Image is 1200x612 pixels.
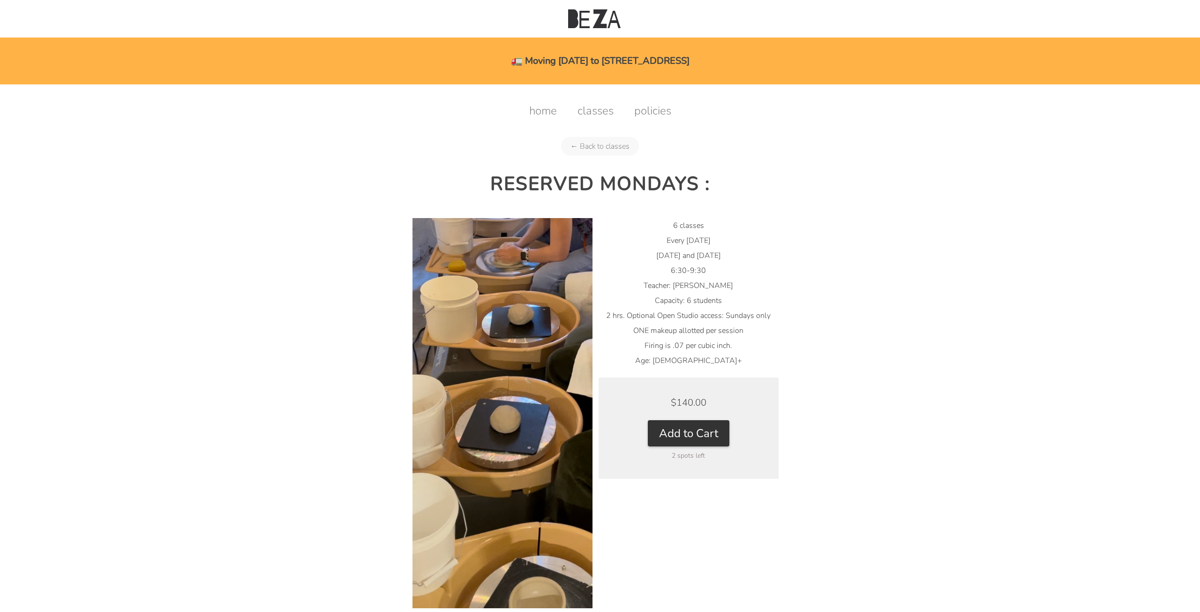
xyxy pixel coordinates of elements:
[599,323,779,338] li: ONE makeup allotted per session
[599,248,779,263] li: [DATE] and [DATE]
[520,103,566,118] a: home
[412,408,592,418] a: RESERVED MONDAYS : product photo
[648,420,729,446] button: Add to Cart
[599,218,779,233] li: 6 classes
[412,218,592,609] img: RESERVED MONDAYS : product photo
[568,103,623,118] a: classes
[412,171,787,196] h2: RESERVED MONDAYS :
[599,293,779,308] li: Capacity: 6 students
[599,353,779,368] li: Age: [DEMOGRAPHIC_DATA]+
[568,9,621,28] img: Beza Studio Logo
[599,278,779,293] li: Teacher: [PERSON_NAME]
[599,338,779,353] li: Firing is .07 per cubic inch.
[625,103,681,118] a: policies
[599,233,779,248] li: Every [DATE]
[599,263,779,278] li: 6:30-9:30
[561,137,639,156] a: ← Back to classes
[617,396,760,409] div: $140.00
[617,451,760,460] div: 2 spots left
[599,308,779,323] li: 2 hrs. Optional Open Studio access: Sundays only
